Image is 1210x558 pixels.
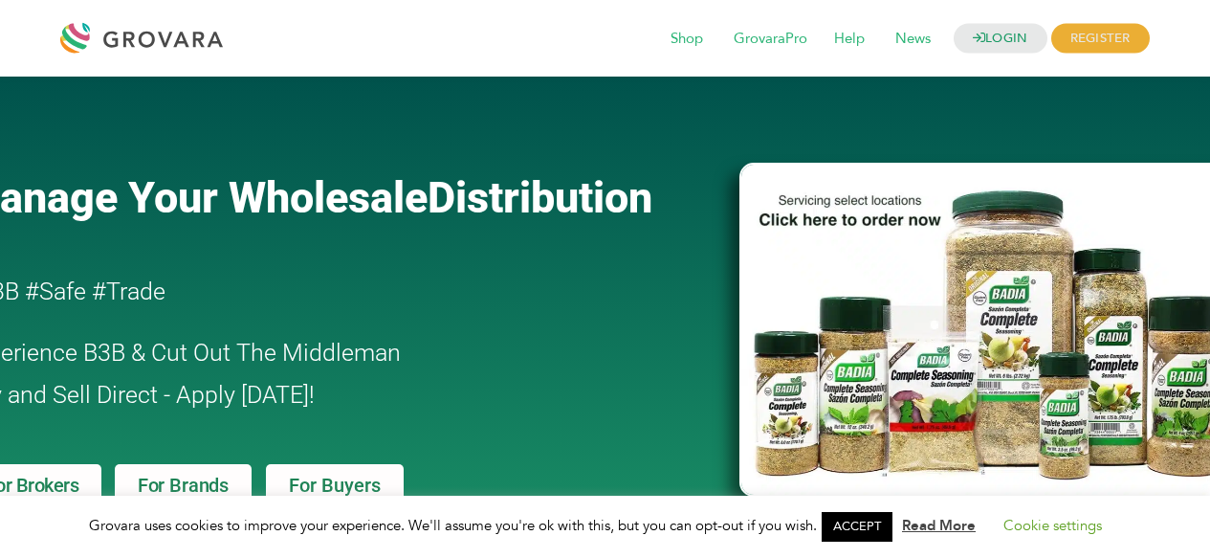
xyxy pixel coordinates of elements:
[428,172,652,223] span: Distribution
[902,516,976,535] a: Read More
[720,21,821,57] span: GrovaraPro
[1051,24,1150,54] span: REGISTER
[821,21,878,57] span: Help
[821,29,878,50] a: Help
[657,29,716,50] a: Shop
[822,512,892,542] a: ACCEPT
[115,464,252,506] a: For Brands
[882,21,944,57] span: News
[954,24,1047,54] a: LOGIN
[138,476,229,495] span: For Brands
[266,464,404,506] a: For Buyers
[657,21,716,57] span: Shop
[1003,516,1102,535] a: Cookie settings
[289,476,381,495] span: For Buyers
[882,29,944,50] a: News
[720,29,821,50] a: GrovaraPro
[89,516,1121,535] span: Grovara uses cookies to improve your experience. We'll assume you're ok with this, but you can op...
